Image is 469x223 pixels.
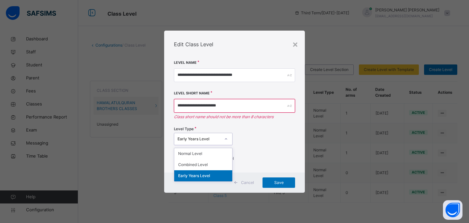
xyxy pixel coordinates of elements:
div: Early Years Level [174,170,232,181]
div: Early Years Level [178,136,220,142]
div: × [292,37,298,51]
label: Level Short Name [174,91,210,96]
span: Level Type [174,126,194,132]
span: Save [267,180,290,186]
em: Class short name should not be more than 8 characters [174,114,295,120]
button: Open asap [443,200,462,220]
span: Cancel [241,180,254,186]
div: Combined Level [174,159,232,170]
label: Level Name [174,60,197,65]
div: Normal Level [174,148,232,159]
span: Edit Class Level [174,41,213,48]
